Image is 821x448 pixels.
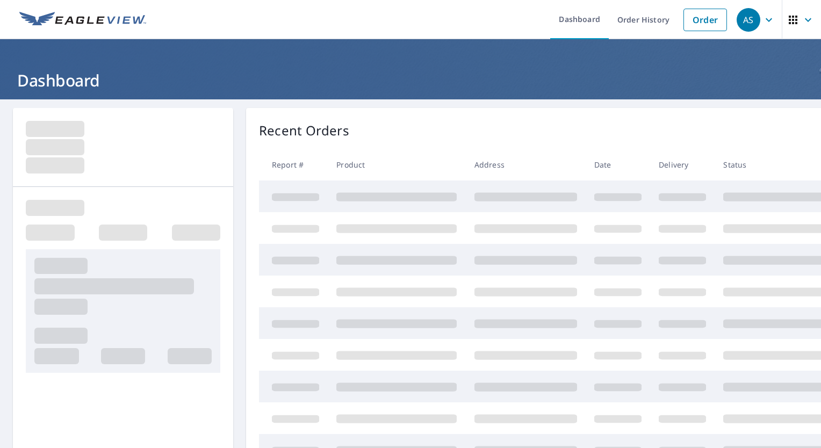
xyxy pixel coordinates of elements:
div: AS [737,8,760,32]
th: Date [586,149,650,180]
th: Delivery [650,149,715,180]
th: Address [466,149,586,180]
a: Order [683,9,727,31]
h1: Dashboard [13,69,808,91]
p: Recent Orders [259,121,349,140]
img: EV Logo [19,12,146,28]
th: Product [328,149,465,180]
th: Report # [259,149,328,180]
